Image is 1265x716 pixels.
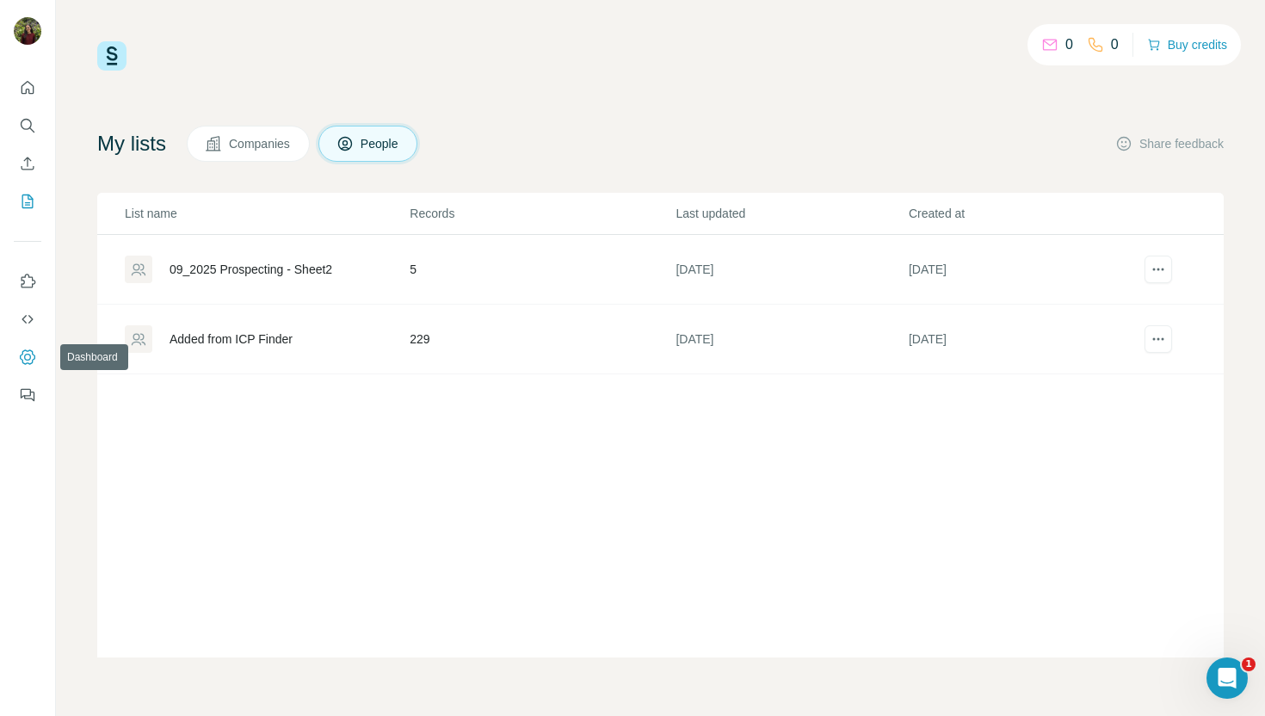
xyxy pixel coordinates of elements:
[14,342,41,373] button: Dashboard
[170,261,332,278] div: 09_2025 Prospecting - Sheet2
[675,305,907,374] td: [DATE]
[1145,325,1172,353] button: actions
[1147,33,1227,57] button: Buy credits
[908,305,1140,374] td: [DATE]
[676,205,906,222] p: Last updated
[409,235,675,305] td: 5
[229,135,292,152] span: Companies
[170,330,293,348] div: Added from ICP Finder
[410,205,674,222] p: Records
[97,41,126,71] img: Surfe Logo
[14,17,41,45] img: Avatar
[909,205,1139,222] p: Created at
[14,72,41,103] button: Quick start
[908,235,1140,305] td: [DATE]
[14,266,41,297] button: Use Surfe on LinkedIn
[1242,657,1256,671] span: 1
[1145,256,1172,283] button: actions
[97,130,166,157] h4: My lists
[675,235,907,305] td: [DATE]
[14,148,41,179] button: Enrich CSV
[14,380,41,410] button: Feedback
[1111,34,1119,55] p: 0
[1065,34,1073,55] p: 0
[1115,135,1224,152] button: Share feedback
[361,135,400,152] span: People
[125,205,408,222] p: List name
[14,110,41,141] button: Search
[409,305,675,374] td: 229
[14,186,41,217] button: My lists
[14,304,41,335] button: Use Surfe API
[1206,657,1248,699] iframe: Intercom live chat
